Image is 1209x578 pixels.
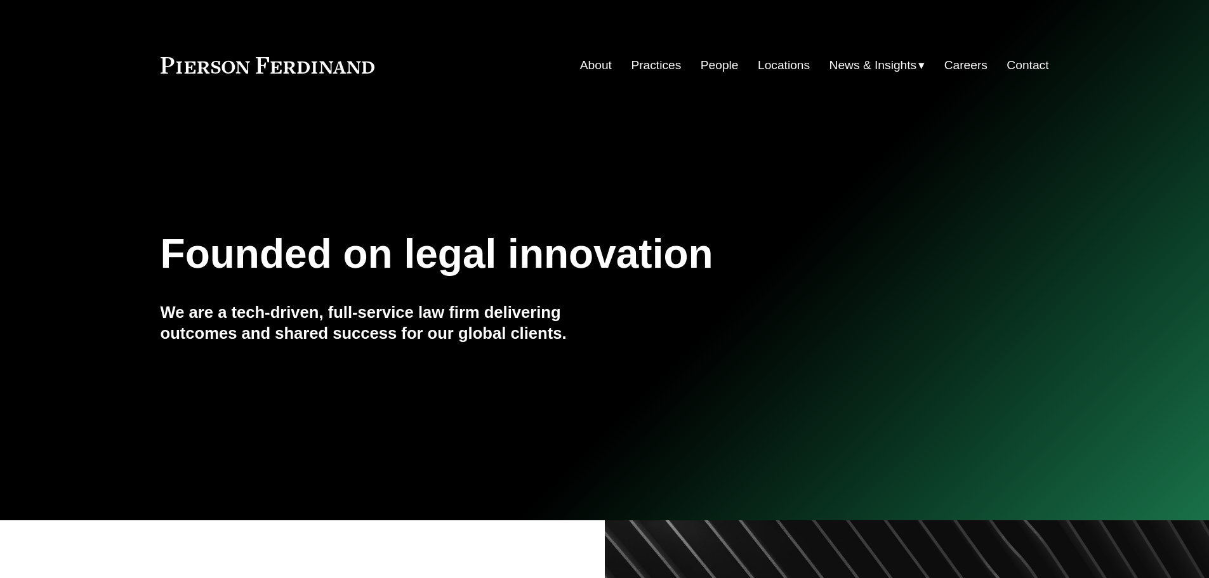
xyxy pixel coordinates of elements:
span: News & Insights [829,55,917,77]
a: People [701,53,739,77]
a: About [580,53,612,77]
a: Contact [1007,53,1048,77]
h1: Founded on legal innovation [161,231,901,277]
h4: We are a tech-driven, full-service law firm delivering outcomes and shared success for our global... [161,302,605,343]
a: Locations [758,53,810,77]
a: Careers [944,53,988,77]
a: Practices [631,53,681,77]
a: folder dropdown [829,53,925,77]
